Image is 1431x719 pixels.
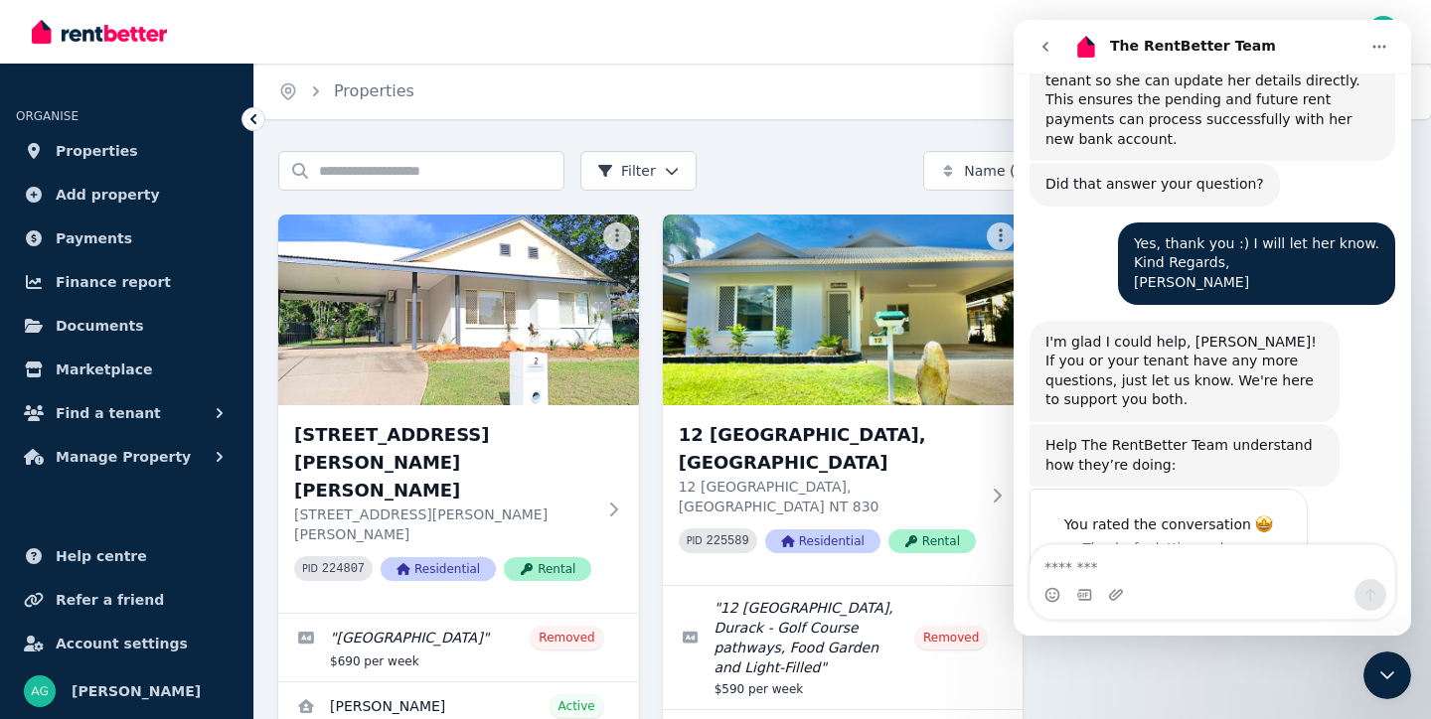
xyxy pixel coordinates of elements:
p: 12 [GEOGRAPHIC_DATA], [GEOGRAPHIC_DATA] NT 830 [679,477,980,516]
a: Finance report [16,262,238,302]
a: Edit listing: 12 Kentia Grove, Durack - Golf Course pathways, Food Garden and Light-Filled [663,586,1024,709]
a: 2 Petermann Street, Gunn[STREET_ADDRESS][PERSON_NAME][PERSON_NAME][STREET_ADDRESS][PERSON_NAME][P... [278,215,639,613]
a: Edit listing: Sanctuary Lakes House [278,614,639,681]
span: Manage Property [56,445,191,469]
span: Filter [597,161,656,181]
a: Payments [16,218,238,258]
a: Properties [16,131,238,171]
small: PID [302,563,318,574]
button: Name (A-Z) [923,151,1114,191]
iframe: Intercom live chat [1014,20,1411,636]
button: More options [987,222,1015,250]
a: 12 Kentia Grove, Durack12 [GEOGRAPHIC_DATA], [GEOGRAPHIC_DATA]12 [GEOGRAPHIC_DATA], [GEOGRAPHIC_D... [663,215,1024,585]
button: Gif picker [63,567,79,583]
button: Emoji picker [31,567,47,583]
span: Add property [56,183,160,207]
code: 225589 [707,534,749,548]
button: Manage Property [16,437,238,477]
a: Refer a friend [16,580,238,620]
img: RentBetter [32,17,167,47]
span: Rental [504,557,591,581]
span: Rental [888,529,976,553]
img: Anita Gajski [1367,16,1399,48]
span: ORGANISE [16,109,79,123]
a: Add property [16,175,238,215]
button: Filter [580,151,697,191]
img: Anita Gajski [24,675,56,707]
span: Residential [381,557,496,581]
span: amazing [241,496,259,513]
button: Upload attachment [94,567,110,583]
div: You rated the conversation [41,494,269,515]
a: Marketplace [16,350,238,389]
textarea: Message… [17,525,381,559]
a: Help centre [16,536,238,576]
p: [STREET_ADDRESS][PERSON_NAME][PERSON_NAME] [294,504,595,544]
button: Send a message… [341,559,373,591]
span: Documents [56,314,144,338]
a: Documents [16,306,238,346]
span: Payments [56,226,132,250]
h3: [STREET_ADDRESS][PERSON_NAME][PERSON_NAME] [294,421,595,504]
button: Find a tenant [16,393,238,433]
button: More options [603,222,631,250]
iframe: Intercom live chat [1363,651,1411,699]
span: [PERSON_NAME] [72,679,201,703]
h3: 12 [GEOGRAPHIC_DATA], [GEOGRAPHIC_DATA] [679,421,980,477]
code: 224807 [322,562,365,576]
a: Properties [334,81,414,100]
div: Thanks for letting us know [41,518,269,537]
span: Marketplace [56,358,152,381]
span: Find a tenant [56,401,161,425]
a: Account settings [16,624,238,663]
span: Residential [765,529,880,553]
span: Name (A-Z) [964,161,1044,181]
div: The RentBetter Team says… [16,469,382,638]
img: 12 Kentia Grove, Durack [663,215,1024,405]
span: Refer a friend [56,588,164,612]
span: Account settings [56,632,188,655]
span: Finance report [56,270,171,294]
nav: Breadcrumb [254,64,438,119]
small: PID [687,535,703,546]
img: 2 Petermann Street, Gunn [278,215,639,405]
span: Properties [56,139,138,163]
span: Help centre [56,544,147,568]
